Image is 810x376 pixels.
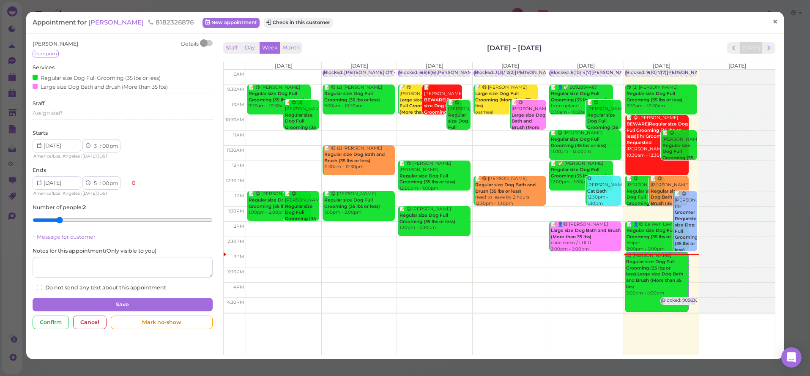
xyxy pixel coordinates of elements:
[33,18,198,27] div: Appointment for
[33,153,127,160] div: | |
[728,63,746,69] span: [DATE]
[550,130,621,155] div: 📝 😋 [PERSON_NAME] 11:00am - 12:00pm
[662,130,697,180] div: 📝 😋 [PERSON_NAME] 11:00am - 12:00pm
[674,191,697,272] div: 📝 😋 [PERSON_NAME] [PERSON_NAME] 1:00pm - 3:00pm
[33,153,80,159] span: America/Los_Angeles
[33,129,48,137] label: Starts
[233,132,244,138] span: 11am
[426,63,443,69] span: [DATE]
[37,285,42,290] input: Do not send any text about this appointment
[234,254,244,259] span: 3pm
[33,82,168,91] div: Large size Dog Bath and Brush (More than 35 lbs)
[324,70,426,76] div: Blocked: [PERSON_NAME] Off • appointment
[73,316,107,329] div: Cancel
[33,50,59,57] span: Pompom
[82,153,97,159] span: [DATE]
[551,91,607,103] b: Regular size Dog Full Grooming (35 lbs or less)
[448,100,471,168] div: 📝 😋 [PERSON_NAME] yorkie 10:00am - 11:00am
[280,42,302,54] button: Month
[424,97,464,121] b: BEWARE|Regular size Dog Full Grooming (35 lbs or less)
[475,182,536,194] b: Regular size Dog Bath and Brush (35 lbs or less)
[475,84,537,122] div: 📝 😋 [PERSON_NAME] oatmeal 9:30am - 10:30am
[653,63,670,69] span: [DATE]
[512,112,545,136] b: Large size Dog Bath and Brush (More than 35 lbs)
[88,18,145,26] a: [PERSON_NAME]
[662,143,693,167] b: Regular size Dog Full Grooming (35 lbs or less)
[33,316,69,329] div: Confirm
[587,112,618,136] b: Regular size Dog Full Grooming (35 lbs or less)
[227,300,244,305] span: 4:30pm
[587,188,607,194] b: Cat Bath
[662,297,784,304] div: Blocked: 9096304687FgBIG/ 3104031253 • appointment
[762,42,775,54] button: next
[285,204,316,228] b: Regular size Dog Full Grooming (35 lbs or less)
[234,223,244,229] span: 2pm
[227,147,244,153] span: 11:30am
[324,84,395,109] div: 📝 😋 (2) [PERSON_NAME] 9:30am - 10:30am
[233,284,244,290] span: 4pm
[248,84,311,109] div: 📝 😋 [PERSON_NAME] 9:30am - 10:30am
[399,84,438,134] div: 📝 😋 [PERSON_NAME] 9:30am - 10:30am
[650,176,689,226] div: 📝 😋 [PERSON_NAME] 12:30pm - 1:30pm
[33,64,55,71] label: Services
[33,204,86,211] label: Number of people :
[550,84,613,115] div: 📝 👤✅ 9092894467 from upland 9:30am - 10:30am
[225,117,244,123] span: 10:30am
[33,110,62,116] span: Assign staff
[33,234,96,240] a: + Message for customer
[772,16,778,28] span: ×
[475,70,588,76] div: Blocked: 3(3)/ 2(2)[PERSON_NAME] • appointment
[248,191,311,216] div: 📝 😋 [PERSON_NAME] 1:00pm - 2:00pm
[181,40,199,48] div: Details
[33,41,78,47] span: [PERSON_NAME]
[99,191,108,196] span: DST
[232,163,244,168] span: 12pm
[626,115,689,158] div: 📝 😋 [PERSON_NAME] [PERSON_NAME] 10:30am - 12:30pm
[448,112,471,149] b: Regular size Dog Full Grooming (35 lbs or less)
[260,42,280,54] button: Week
[487,43,542,53] h2: [DATE] – [DATE]
[626,259,683,289] b: Regular size Dog Full Grooming (35 lbs or less)|Large size Dog Bath and Brush (More than 35 lbs)
[475,176,546,207] div: 📝 😋 [PERSON_NAME] need to leave by 2 hours 12:30pm - 1:30pm
[249,197,304,209] b: Regular size Dog Full Grooming (35 lbs or less)
[551,228,621,240] b: Large size Dog Bath and Brush (More than 35 lbs)
[232,102,244,107] span: 10am
[148,18,194,26] span: 8182326876
[264,18,333,28] button: Check in this customer
[33,191,80,196] span: America/Los_Angeles
[551,136,607,148] b: Regular size Dog Full Grooming (35 lbs or less)
[550,161,613,185] div: 📝 ✅ [PERSON_NAME] 12:00pm - 1:00pm
[550,221,621,252] div: 📝 👤😋 [PERSON_NAME] cane corso / LULU 2:00pm - 3:00pm
[275,63,293,69] span: [DATE]
[767,12,783,32] a: ×
[202,18,260,28] a: New appointment
[400,97,433,121] b: Large size Dog Full Grooming (More than 35 lbs)
[627,188,657,213] b: Regular size Dog Full Grooming (35 lbs or less)
[627,228,682,240] b: Regular size Dog Full Grooming (35 lbs or less)
[249,91,304,103] b: Regular size Dog Full Grooming (35 lbs or less)
[324,191,395,216] div: 📝 😋 [PERSON_NAME] 1:00pm - 2:00pm
[33,166,46,174] label: Ends
[400,213,455,224] b: Regular size Dog Full Grooming (35 lbs or less)
[626,176,665,226] div: 📝 😋 [PERSON_NAME] 12:30pm - 1:30pm
[33,100,44,107] label: Staff
[626,70,740,76] div: Blocked: 9(10) 7(7)[PERSON_NAME] • appointment
[235,193,244,199] span: 1pm
[424,84,462,147] div: 📝 [PERSON_NAME] new schnauzer [PERSON_NAME] 9:30am - 10:30am
[740,42,763,54] button: [DATE]
[33,298,212,311] button: Save
[228,208,244,214] span: 1:30pm
[551,167,607,179] b: Regular size Dog Full Grooming (35 lbs or less)
[227,87,244,92] span: 9:30am
[285,191,320,241] div: 📝 😋 [PERSON_NAME] 1:00pm - 2:00pm
[511,100,546,150] div: 📝 😋 [PERSON_NAME] 10:00am - 11:00am
[399,70,509,76] div: Blocked: 6(6)6(6)[PERSON_NAME] • appointment
[226,178,244,183] span: 12:30pm
[240,42,260,54] button: Day
[399,206,470,231] div: 📝 😋 [PERSON_NAME] 1:30pm - 2:30pm
[587,100,622,150] div: 📝 😋 [PERSON_NAME] 10:00am - 11:00am
[227,239,244,244] span: 2:30pm
[324,197,380,209] b: Regular size Dog Full Grooming (35 lbs or less)
[285,100,320,150] div: 📝 😋 (2) [PERSON_NAME] 10:00am - 11:00am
